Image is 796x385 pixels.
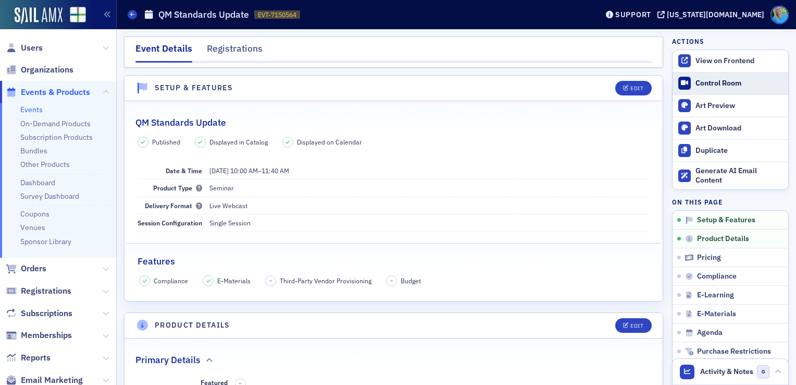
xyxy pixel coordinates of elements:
div: Edit [630,323,643,329]
span: Profile [770,6,789,24]
span: Setup & Features [697,215,755,225]
a: Users [6,42,43,54]
div: Support [615,10,651,19]
span: Subscriptions [21,308,72,319]
span: Session Configuration [138,219,202,227]
span: E-Materials [217,276,251,285]
span: Third-Party Vendor Provisioning [280,276,371,285]
a: Venues [20,223,45,232]
div: Duplicate [695,146,783,155]
button: Duplicate [673,139,788,162]
div: Art Download [695,124,783,133]
img: SailAMX [15,7,63,24]
h2: Features [138,255,175,268]
h4: Actions [672,37,704,46]
span: – [390,277,393,284]
a: Other Products [20,160,70,169]
a: Organizations [6,64,73,76]
span: Budget [401,276,421,285]
span: Agenda [697,328,723,338]
a: Survey Dashboard [20,191,79,201]
a: Memberships [6,330,72,341]
time: 10:00 AM [230,166,258,175]
span: EVT-7150564 [258,10,296,19]
a: Bundles [20,146,47,155]
button: Generate AI Email Content [673,162,788,190]
span: – [269,277,272,284]
div: View on Frontend [695,56,783,66]
span: E-Materials [697,309,736,319]
a: On-Demand Products [20,119,91,128]
span: Product Type [153,184,202,192]
span: Memberships [21,330,72,341]
button: Edit [615,81,651,95]
span: Displayed on Calendar [297,137,362,147]
a: Events & Products [6,87,90,98]
a: Events [20,105,43,114]
a: Orders [6,263,46,274]
img: SailAMX [70,7,86,23]
span: – [209,166,289,175]
h1: QM Standards Update [158,8,249,21]
span: Published [152,137,180,147]
h2: QM Standards Update [135,116,226,129]
span: Single Session [209,219,251,227]
span: Delivery Format [145,201,202,210]
span: Displayed in Catalog [209,137,268,147]
a: Sponsor Library [20,237,71,246]
div: Art Preview [695,101,783,111]
a: Art Download [673,117,788,139]
button: [US_STATE][DOMAIN_NAME] [657,11,768,18]
span: Reports [21,352,51,364]
a: Registrations [6,285,71,297]
span: Purchase Restrictions [697,347,771,356]
span: Orders [21,263,46,274]
span: Events & Products [21,87,90,98]
a: Art Preview [673,94,788,117]
a: Reports [6,352,51,364]
a: Coupons [20,209,49,219]
a: Control Room [673,73,788,94]
h4: Setup & Features [155,82,233,93]
a: Dashboard [20,178,55,187]
span: Users [21,42,43,54]
span: Compliance [697,272,737,281]
span: Registrations [21,285,71,297]
a: View Homepage [63,7,86,25]
a: Subscriptions [6,308,72,319]
div: Control Room [695,79,783,88]
div: Registrations [207,42,263,61]
span: Seminar [209,184,234,192]
span: Pricing [697,253,721,262]
a: View on Frontend [673,50,788,72]
span: E-Learning [697,291,734,300]
h4: Product Details [155,320,230,331]
div: [US_STATE][DOMAIN_NAME] [667,10,764,19]
span: Product Details [697,234,749,244]
span: Compliance [154,276,188,285]
button: Edit [615,318,651,333]
span: [DATE] [209,166,229,175]
span: Organizations [21,64,73,76]
div: Edit [630,86,643,91]
div: Event Details [135,42,192,63]
h2: Primary Details [135,353,201,367]
a: Subscription Products [20,133,93,142]
span: 0 [757,365,770,378]
span: Live Webcast [209,201,247,210]
time: 11:40 AM [262,166,289,175]
span: Activity & Notes [700,366,753,377]
span: Date & Time [166,166,202,175]
h4: On this page [672,197,789,207]
div: Generate AI Email Content [695,166,783,185]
